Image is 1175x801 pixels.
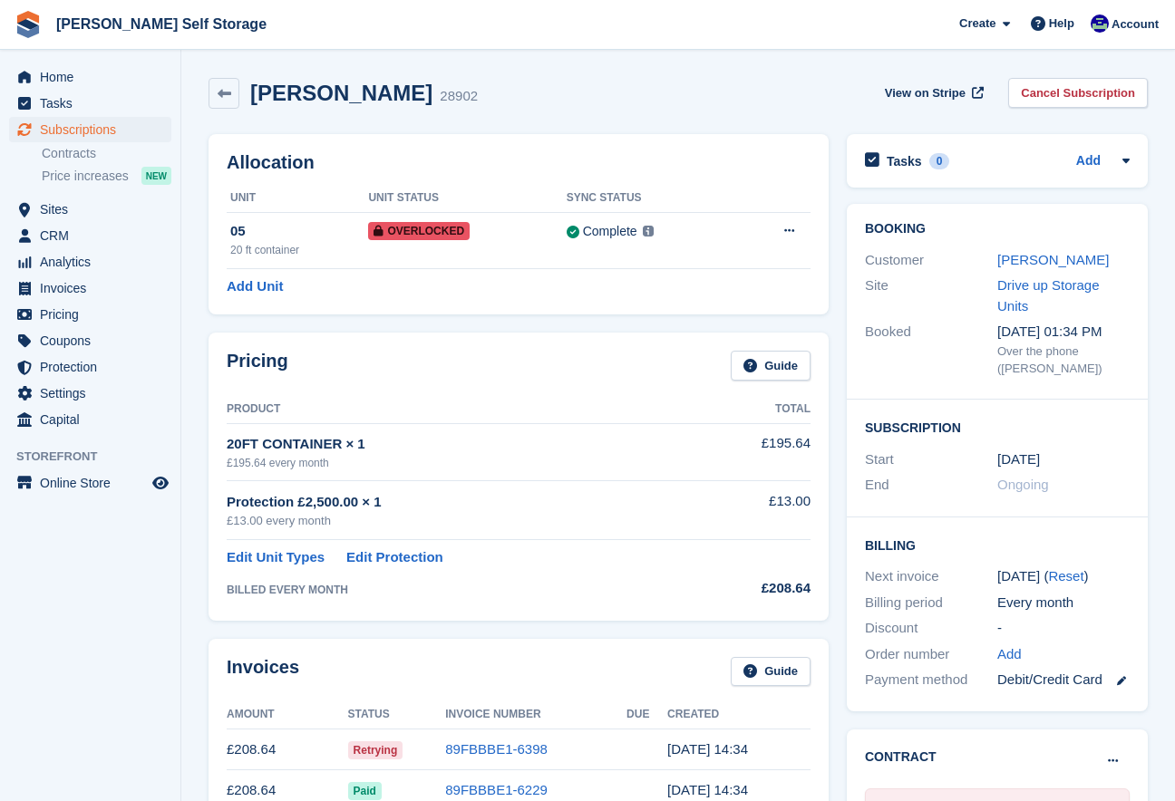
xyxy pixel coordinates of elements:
span: Analytics [40,249,149,275]
h2: Booking [865,222,1130,236]
th: Status [348,700,446,729]
div: Site [865,275,997,316]
th: Sync Status [567,184,736,213]
h2: [PERSON_NAME] [250,81,432,105]
a: Add [1076,151,1101,172]
span: Capital [40,407,149,432]
div: Start [865,449,997,470]
img: stora-icon-8386f47178a22dfd0bd8f6a31ec36ba5ce8667c1dd55bd0f319d3a0aa187defe.svg [15,11,42,38]
th: Total [703,395,811,424]
a: 89FBBBE1-6229 [445,782,548,797]
span: Pricing [40,302,149,327]
div: Debit/Credit Card [997,670,1130,690]
a: menu [9,91,171,116]
a: [PERSON_NAME] [997,252,1109,267]
h2: Tasks [887,153,922,169]
td: £13.00 [703,481,811,540]
div: - [997,618,1130,639]
img: Justin Farthing [1091,14,1109,33]
span: CRM [40,223,149,248]
span: Help [1049,14,1074,33]
a: menu [9,223,171,248]
span: Overlocked [368,222,470,240]
a: menu [9,328,171,353]
a: menu [9,470,171,496]
div: 20FT CONTAINER × 1 [227,434,703,455]
span: Settings [40,381,149,406]
div: 05 [230,221,368,242]
span: View on Stripe [885,84,966,102]
a: Contracts [42,145,171,162]
div: £195.64 every month [227,455,703,471]
td: £195.64 [703,423,811,480]
a: Add Unit [227,276,283,297]
h2: Invoices [227,657,299,687]
th: Due [626,700,667,729]
h2: Billing [865,536,1130,554]
div: £13.00 every month [227,512,703,530]
a: menu [9,249,171,275]
a: menu [9,302,171,327]
span: Account [1112,15,1159,34]
div: [DATE] ( ) [997,566,1130,587]
div: Protection £2,500.00 × 1 [227,492,703,513]
div: Over the phone ([PERSON_NAME]) [997,343,1130,378]
h2: Contract [865,748,937,767]
div: Billing period [865,593,997,613]
time: 2025-08-20 13:34:10 UTC [667,741,748,757]
a: Add [997,644,1022,665]
span: Storefront [16,448,180,466]
div: NEW [141,167,171,185]
td: £208.64 [227,729,348,770]
span: Online Store [40,470,149,496]
a: menu [9,64,171,90]
span: Paid [348,782,382,800]
th: Unit [227,184,368,213]
span: Invoices [40,275,149,301]
th: Unit Status [368,184,566,213]
img: icon-info-grey-7440780725fd019a000dd9b08b2336e03edf1995a4989e88bcd33f0948082b44.svg [643,226,654,236]
span: Subscriptions [40,117,149,142]
a: Drive up Storage Units [997,277,1100,314]
a: Price increases NEW [42,166,171,186]
h2: Allocation [227,152,811,173]
time: 2025-07-20 13:34:31 UTC [667,782,748,797]
a: Reset [1048,568,1083,584]
div: £208.64 [703,578,811,599]
span: Sites [40,197,149,222]
a: Preview store [150,472,171,494]
div: Customer [865,250,997,271]
div: BILLED EVERY MONTH [227,582,703,598]
h2: Subscription [865,418,1130,436]
div: 0 [929,153,950,169]
a: menu [9,381,171,406]
a: Cancel Subscription [1008,78,1148,108]
div: Payment method [865,670,997,690]
div: 28902 [440,86,478,107]
div: [DATE] 01:34 PM [997,322,1130,343]
th: Created [667,700,811,729]
a: Guide [731,657,811,687]
div: Order number [865,644,997,665]
div: Complete [583,222,637,241]
span: Ongoing [997,477,1049,492]
span: Price increases [42,168,129,185]
th: Product [227,395,703,424]
a: Guide [731,351,811,381]
a: View on Stripe [878,78,987,108]
th: Amount [227,700,348,729]
span: Create [959,14,995,33]
a: [PERSON_NAME] Self Storage [49,9,274,39]
a: menu [9,275,171,301]
a: menu [9,354,171,380]
div: End [865,475,997,496]
span: Home [40,64,149,90]
a: 89FBBBE1-6398 [445,741,548,757]
time: 2023-11-20 00:00:00 UTC [997,449,1040,470]
span: Tasks [40,91,149,116]
div: Discount [865,618,997,639]
div: Every month [997,593,1130,613]
div: Booked [865,322,997,378]
span: Retrying [348,741,403,759]
div: Next invoice [865,566,997,587]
